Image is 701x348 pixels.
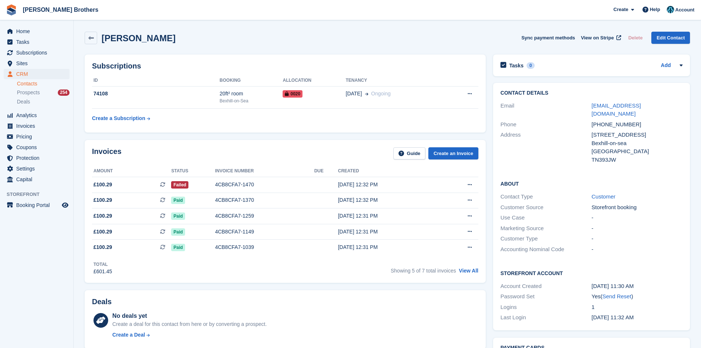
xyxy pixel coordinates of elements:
[215,243,314,251] div: 4CB8CFA7-1039
[16,174,60,184] span: Capital
[171,165,215,177] th: Status
[500,120,591,129] div: Phone
[93,181,112,189] span: £100.29
[283,75,346,87] th: Allocation
[500,282,591,291] div: Account Created
[592,292,683,301] div: Yes
[500,292,591,301] div: Password Set
[92,112,150,125] a: Create a Subscription
[661,61,671,70] a: Add
[16,142,60,152] span: Coupons
[16,48,60,58] span: Subscriptions
[283,90,302,98] span: 0020
[592,245,683,254] div: -
[4,153,70,163] a: menu
[4,121,70,131] a: menu
[500,131,591,164] div: Address
[500,313,591,322] div: Last Login
[92,62,478,70] h2: Subscriptions
[338,165,439,177] th: Created
[592,224,683,233] div: -
[4,142,70,152] a: menu
[93,268,112,275] div: £601.45
[592,147,683,156] div: [GEOGRAPHIC_DATA]
[391,268,456,274] span: Showing 5 of 7 total invoices
[93,196,112,204] span: £100.29
[61,201,70,210] a: Preview store
[16,69,60,79] span: CRM
[112,331,145,339] div: Create a Deal
[16,37,60,47] span: Tasks
[16,110,60,120] span: Analytics
[500,235,591,243] div: Customer Type
[92,75,220,87] th: ID
[215,228,314,236] div: 4CB8CFA7-1149
[592,214,683,222] div: -
[220,98,283,104] div: Bexhill-on-Sea
[4,131,70,142] a: menu
[338,243,439,251] div: [DATE] 12:31 PM
[500,193,591,201] div: Contact Type
[93,261,112,268] div: Total
[581,34,614,42] span: View on Stripe
[500,303,591,312] div: Logins
[4,69,70,79] a: menu
[500,102,591,118] div: Email
[592,193,616,200] a: Customer
[371,91,391,96] span: Ongoing
[500,224,591,233] div: Marketing Source
[4,174,70,184] a: menu
[20,4,101,16] a: [PERSON_NAME] Brothers
[500,214,591,222] div: Use Case
[578,32,623,44] a: View on Stripe
[220,75,283,87] th: Booking
[17,80,70,87] a: Contacts
[92,165,171,177] th: Amount
[4,26,70,36] a: menu
[4,48,70,58] a: menu
[4,110,70,120] a: menu
[102,33,176,43] h2: [PERSON_NAME]
[314,165,338,177] th: Due
[500,90,683,96] h2: Contact Details
[16,26,60,36] span: Home
[500,269,683,277] h2: Storefront Account
[171,228,185,236] span: Paid
[592,156,683,164] div: TN393JW
[92,147,121,159] h2: Invoices
[17,98,70,106] a: Deals
[625,32,645,44] button: Delete
[4,58,70,68] a: menu
[592,139,683,148] div: Bexhill-on-sea
[667,6,674,13] img: Helen Eldridge
[93,212,112,220] span: £100.29
[215,212,314,220] div: 4CB8CFA7-1259
[500,203,591,212] div: Customer Source
[509,62,524,69] h2: Tasks
[4,37,70,47] a: menu
[527,62,535,69] div: 0
[346,75,445,87] th: Tenancy
[171,197,185,204] span: Paid
[215,165,314,177] th: Invoice number
[651,32,690,44] a: Edit Contact
[16,131,60,142] span: Pricing
[17,89,40,96] span: Prospects
[428,147,478,159] a: Create an Invoice
[459,268,478,274] a: View All
[675,6,694,14] span: Account
[112,331,266,339] a: Create a Deal
[7,191,73,198] span: Storefront
[601,293,633,299] span: ( )
[17,89,70,96] a: Prospects 254
[92,115,145,122] div: Create a Subscription
[592,314,634,320] time: 2025-02-24 11:32:29 UTC
[613,6,628,13] span: Create
[338,228,439,236] div: [DATE] 12:31 PM
[592,102,641,117] a: [EMAIL_ADDRESS][DOMAIN_NAME]
[92,298,111,306] h2: Deals
[17,98,30,105] span: Deals
[4,164,70,174] a: menu
[592,203,683,212] div: Storefront booking
[4,200,70,210] a: menu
